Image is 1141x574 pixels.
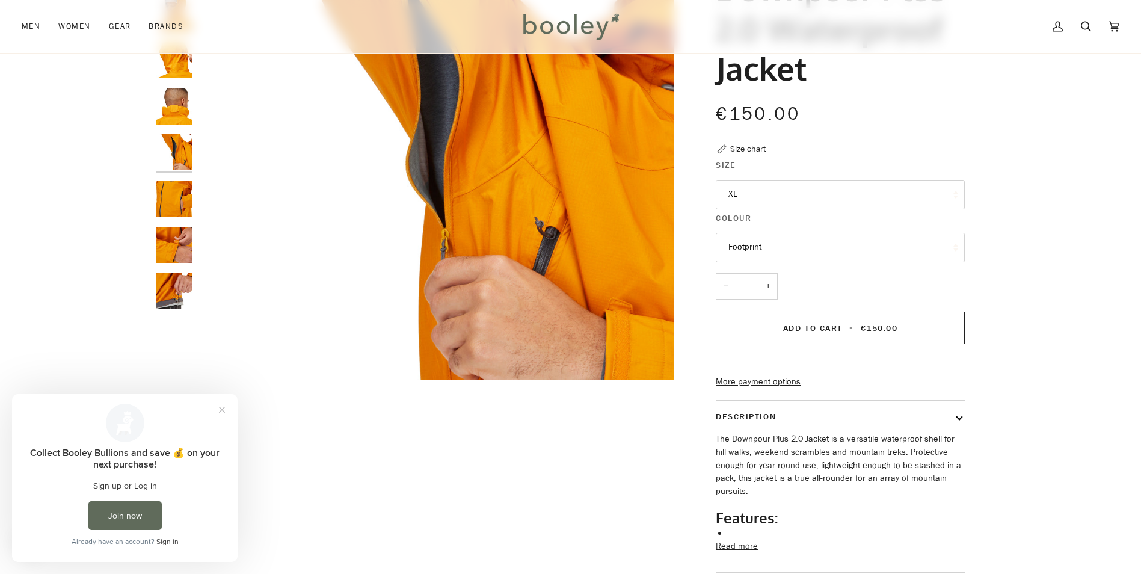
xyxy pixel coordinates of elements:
[156,181,192,217] img: Rab Men's Downpour Plus 2.0 Waterproof Jacket - Booley Galway
[716,312,965,344] button: Add to Cart • €150.00
[716,180,965,209] button: XL
[716,273,778,300] input: Quantity
[716,540,758,553] button: Read more
[758,273,778,300] button: +
[716,159,736,171] span: Size
[716,273,735,300] button: −
[149,20,183,32] span: Brands
[716,433,965,498] p: The Downpour Plus 2.0 Jacket is a versatile waterproof shell for hill walks, weekend scrambles an...
[716,102,800,126] span: €150.00
[58,20,90,32] span: Women
[861,322,898,334] span: €150.00
[716,233,965,262] button: Footprint
[716,509,965,527] h2: Features:
[156,88,192,125] img: Rab Men's Downpour Plus 2.0 Waterproof Jacket - Booley Galway
[22,20,40,32] span: Men
[716,212,751,224] span: Colour
[156,42,192,78] img: Rab Men's Downpour Plus 2.0 Waterproof Jacket - Booley Galway
[109,20,131,32] span: Gear
[716,401,965,433] button: Description
[518,9,623,44] img: Booley
[156,134,192,170] img: Rab Men's Downpour Plus 2.0 Waterproof Jacket - Booley Galway
[156,227,192,263] img: Rab Men's Downpour Plus 2.0 Waterproof Jacket - Booley Galway
[730,143,766,155] div: Size chart
[846,322,857,334] span: •
[716,375,965,389] a: More payment options
[156,273,192,309] img: Rab Men's Downpour Plus 2.0 Waterproof Jacket - Booley Galway
[783,322,843,334] span: Add to Cart
[12,394,238,562] iframe: Loyalty program pop-up with offers and actions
